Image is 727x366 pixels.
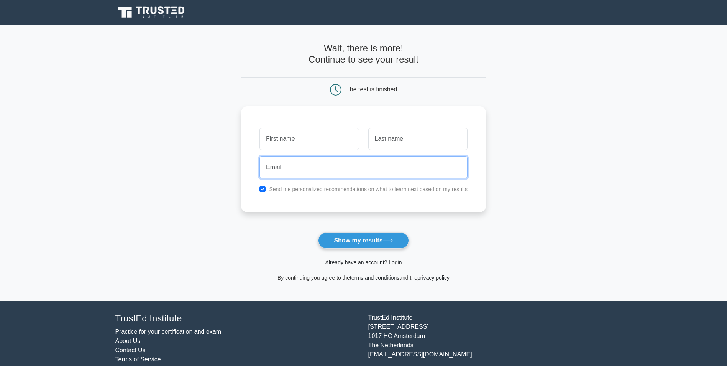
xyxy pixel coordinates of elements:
[115,356,161,363] a: Terms of Service
[236,273,491,282] div: By continuing you agree to the and the
[115,338,141,344] a: About Us
[115,328,222,335] a: Practice for your certification and exam
[115,313,359,324] h4: TrustEd Institute
[417,275,450,281] a: privacy policy
[318,232,409,249] button: Show my results
[259,128,359,150] input: First name
[346,86,397,92] div: The test is finished
[350,275,399,281] a: terms and conditions
[325,259,402,265] a: Already have an account? Login
[269,186,468,192] label: Send me personalized recommendations on what to learn next based on my results
[241,43,486,65] h4: Wait, there is more! Continue to see your result
[368,128,468,150] input: Last name
[259,156,468,178] input: Email
[115,347,146,353] a: Contact Us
